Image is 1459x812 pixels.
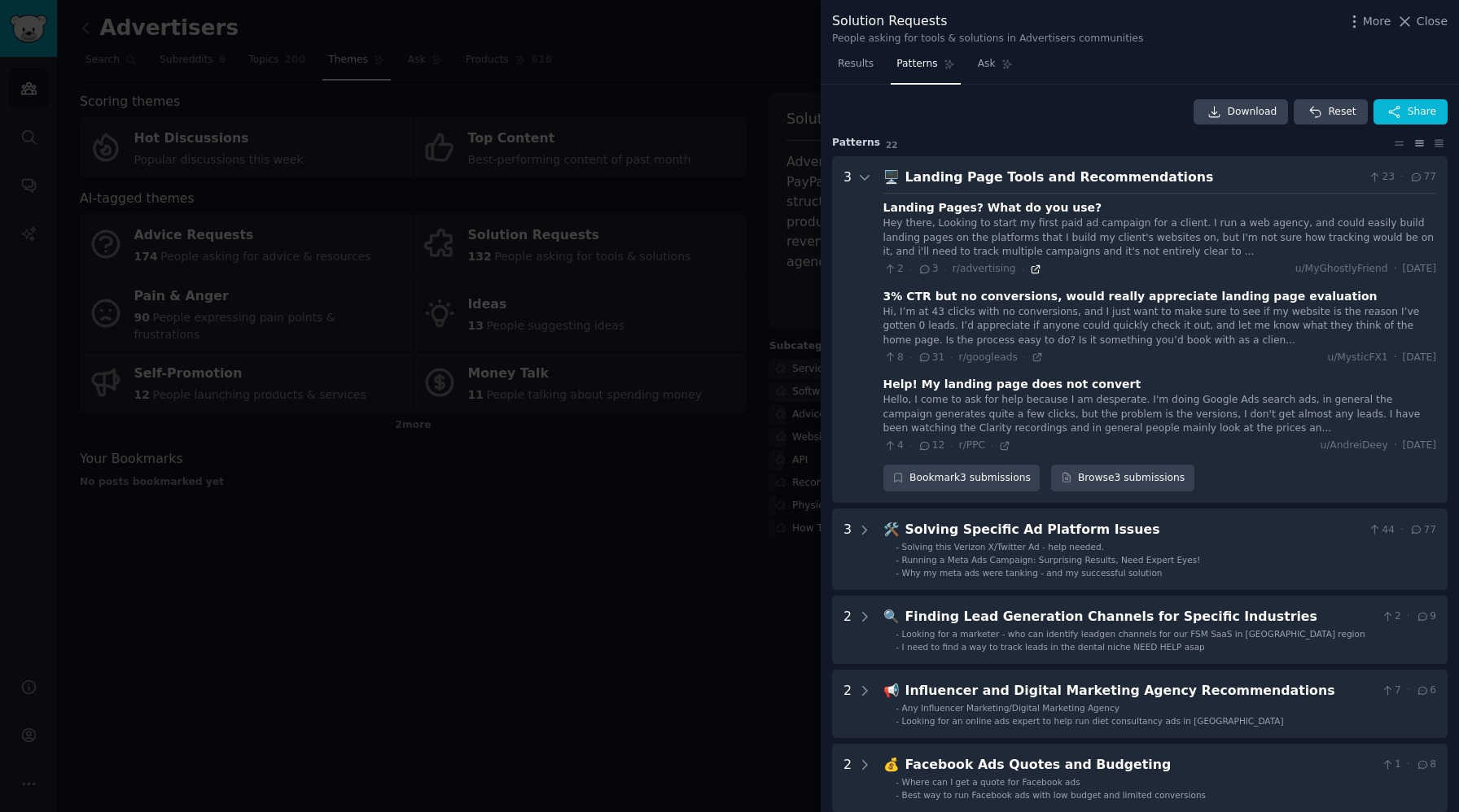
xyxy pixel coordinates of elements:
span: Solving this Verizon X/Twitter Ad - help needed. [902,542,1104,552]
a: Download [1194,99,1289,125]
span: More [1363,13,1391,30]
span: Where can I get a quote for Facebook ads [902,777,1080,787]
div: 3% CTR but no conversions, would really appreciate landing page evaluation [883,288,1378,305]
span: 9 [1416,609,1436,624]
span: · [1394,351,1397,365]
div: Help! My landing page does not convert [883,376,1141,393]
div: 2 [843,607,852,653]
span: · [909,264,912,275]
span: [DATE] [1403,262,1436,277]
span: 22 [886,140,898,150]
span: r/PPC [959,439,986,451]
span: Pattern s [832,136,880,151]
span: 🛠️ [883,522,900,537]
span: Results [838,57,874,72]
span: 12 [918,439,944,453]
span: · [1023,351,1026,363]
div: Hey there, Looking to start my first paid ad campaign for a client. I run a web agency, and could... [883,216,1436,260]
span: Download [1228,105,1277,120]
div: - [896,641,899,653]
span: 8 [883,351,904,365]
span: 🖥️ [883,169,900,185]
span: 💰 [883,757,900,772]
span: u/MysticFX1 [1327,351,1387,365]
span: Close [1417,13,1448,30]
span: r/googleads [959,351,1018,363]
div: Finding Lead Generation Channels for Specific Industries [905,607,1375,627]
span: 6 [1416,683,1436,698]
span: Ask [978,57,996,72]
div: People asking for tools & solutions in Advertisers communities [832,32,1143,46]
span: 📢 [883,683,900,698]
span: · [909,351,912,363]
span: 23 [1368,170,1395,185]
span: u/MyGhostlyFriend [1295,262,1388,277]
span: Best way to run Facebook ads with low budget and limited conversions [902,790,1206,800]
span: · [909,440,912,452]
span: · [1407,609,1410,624]
div: Facebook Ads Quotes and Budgeting [905,755,1375,775]
a: Results [832,51,879,85]
div: - [896,789,899,801]
span: [DATE] [1403,351,1436,365]
div: - [896,554,899,565]
span: Any Influencer Marketing/Digital Marketing Agency [902,703,1119,713]
div: 3 [843,168,852,492]
div: Solving Specific Ad Platform Issues [905,520,1362,540]
div: Landing Pages? What do you use? [883,199,1102,216]
span: r/advertising [953,263,1016,274]
div: Hello, I come to ask for help because I am desperate. I'm doing Google Ads search ads, in general... [883,393,1436,436]
div: - [896,541,899,552]
span: 1 [1381,757,1401,772]
a: Browse3 submissions [1051,465,1194,492]
span: · [991,440,993,452]
span: Share [1408,105,1436,120]
span: [DATE] [1403,439,1436,453]
button: More [1346,13,1391,30]
span: 44 [1368,523,1395,538]
span: 31 [918,351,944,365]
span: 77 [1409,523,1436,538]
span: · [1400,523,1404,538]
a: Ask [972,51,1019,85]
span: Running a Meta Ads Campaign: Surprising Results, Need Expert Eyes! [902,555,1201,565]
span: Patterns [896,57,937,72]
span: · [1394,262,1397,277]
span: Reset [1328,105,1356,120]
span: Looking for a marketer - who can identify leadgen channels for our FSM SaaS in [GEOGRAPHIC_DATA] ... [902,629,1365,639]
div: 2 [843,755,852,801]
div: - [896,567,899,578]
span: u/AndreiDeey [1320,439,1387,453]
div: 2 [843,681,852,727]
span: 🔍 [883,609,900,624]
span: Looking for an online ads expert to help run diet consultancy ads in [GEOGRAPHIC_DATA] [902,716,1284,726]
div: - [896,702,899,714]
div: - [896,628,899,640]
div: Influencer and Digital Marketing Agency Recommendations [905,681,1375,701]
a: Patterns [891,51,960,85]
div: Solution Requests [832,11,1143,32]
span: 4 [883,439,904,453]
span: · [1407,683,1410,698]
span: 8 [1416,757,1436,772]
div: - [896,776,899,788]
span: · [950,351,953,363]
span: · [950,440,953,452]
span: 7 [1381,683,1401,698]
button: Bookmark3 submissions [883,465,1041,492]
div: - [896,715,899,727]
span: · [1400,170,1404,185]
span: · [1407,757,1410,772]
span: 3 [918,262,938,277]
div: 3 [843,520,852,578]
span: 2 [883,262,904,277]
span: Why my meta ads were tanking - and my successful solution [902,568,1163,578]
div: Landing Page Tools and Recommendations [905,168,1362,188]
button: Share [1374,99,1448,125]
span: I need to find a way to track leads in the dental niche NEED HELP asap [902,642,1205,652]
span: 77 [1409,170,1436,185]
div: Bookmark 3 submissions [883,465,1041,492]
span: · [1022,264,1024,275]
button: Reset [1294,99,1367,125]
span: · [1394,439,1397,453]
